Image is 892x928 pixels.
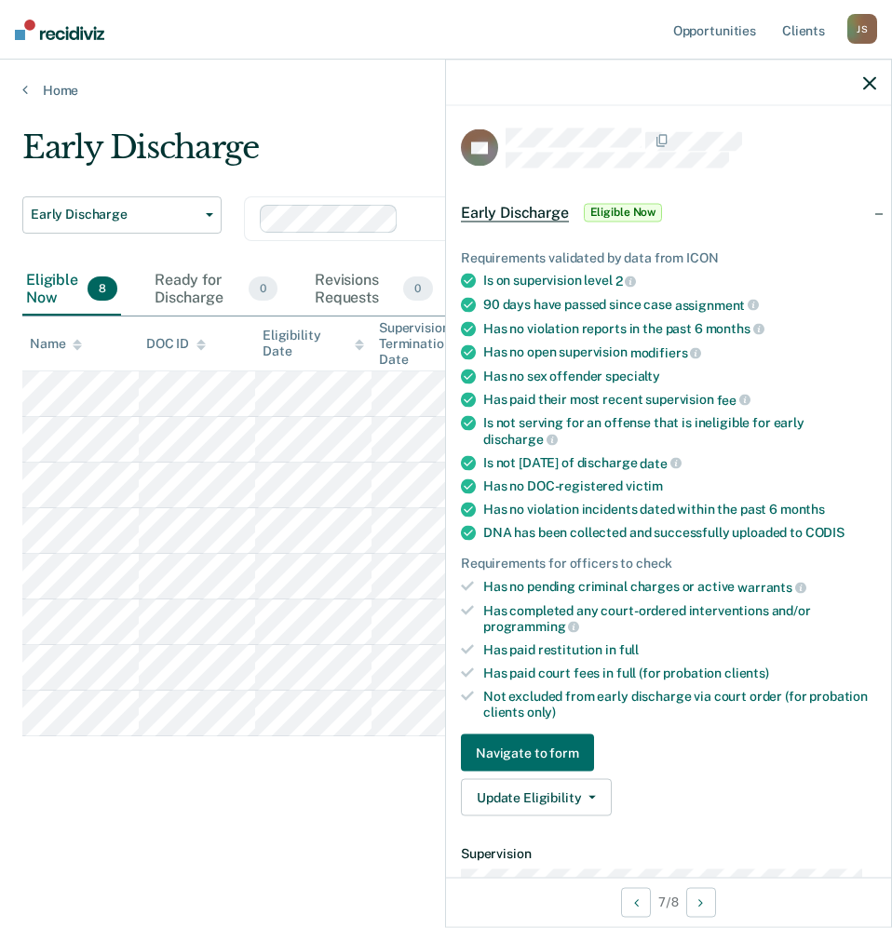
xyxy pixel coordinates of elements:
[461,779,612,816] button: Update Eligibility
[461,556,876,572] div: Requirements for officers to check
[461,734,601,772] a: Navigate to form link
[780,502,825,517] span: months
[483,344,876,361] div: Has no open supervision
[146,336,206,352] div: DOC ID
[461,734,594,772] button: Navigate to form
[483,432,558,447] span: discharge
[22,128,825,182] div: Early Discharge
[483,320,876,337] div: Has no violation reports in the past 6
[717,392,750,407] span: fee
[263,328,364,359] div: Eligibility Date
[483,478,876,494] div: Has no DOC-registered
[483,502,876,518] div: Has no violation incidents dated within the past 6
[626,478,663,493] span: victim
[615,274,637,289] span: 2
[483,642,876,658] div: Has paid restitution in
[483,415,876,447] div: Is not serving for an offense that is ineligible for early
[605,368,660,383] span: specialty
[640,455,681,470] span: date
[675,297,759,312] span: assignment
[706,321,764,336] span: months
[461,846,876,862] dt: Supervision
[483,368,876,383] div: Has no sex offender
[379,320,480,367] div: Supervision Termination Date
[483,454,876,471] div: Is not [DATE] of discharge
[88,276,117,301] span: 8
[805,525,845,540] span: CODIS
[446,877,891,926] div: 7 / 8
[22,82,870,99] a: Home
[15,20,104,40] img: Recidiviz
[483,602,876,634] div: Has completed any court-ordered interventions and/or
[151,263,281,316] div: Ready for Discharge
[724,666,769,680] span: clients)
[249,276,277,301] span: 0
[483,297,876,314] div: 90 days have passed since case
[483,666,876,681] div: Has paid court fees in full (for probation
[737,580,806,595] span: warrants
[686,887,716,917] button: Next Opportunity
[30,336,82,352] div: Name
[22,263,121,316] div: Eligible Now
[483,579,876,596] div: Has no pending criminal charges or active
[483,525,876,541] div: DNA has been collected and successfully uploaded to
[31,207,198,222] span: Early Discharge
[483,688,876,720] div: Not excluded from early discharge via court order (for probation clients
[621,887,651,917] button: Previous Opportunity
[630,345,702,360] span: modifiers
[311,263,437,316] div: Revisions Requests
[483,391,876,408] div: Has paid their most recent supervision
[446,182,891,242] div: Early DischargeEligible Now
[619,642,639,657] span: full
[403,276,432,301] span: 0
[527,704,556,719] span: only)
[461,203,569,222] span: Early Discharge
[847,14,877,44] div: J S
[483,273,876,289] div: Is on supervision level
[483,619,579,634] span: programming
[461,249,876,265] div: Requirements validated by data from ICON
[584,203,663,222] span: Eligible Now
